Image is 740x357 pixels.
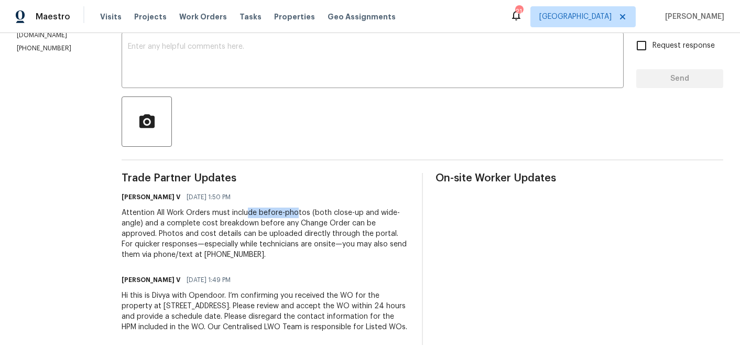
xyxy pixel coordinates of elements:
span: Geo Assignments [328,12,396,22]
span: [DATE] 1:50 PM [187,192,231,202]
span: Request response [652,40,715,51]
span: Maestro [36,12,70,22]
span: [GEOGRAPHIC_DATA] [539,12,612,22]
span: Projects [134,12,167,22]
h6: [PERSON_NAME] V [122,275,180,285]
span: Tasks [240,13,262,20]
div: 21 [515,6,523,17]
span: Trade Partner Updates [122,173,409,183]
span: Properties [274,12,315,22]
span: [PERSON_NAME] [661,12,724,22]
span: On-site Worker Updates [436,173,723,183]
span: [DATE] 1:49 PM [187,275,231,285]
p: [PHONE_NUMBER] [17,44,96,53]
div: Attention All Work Orders must include before-photos (both close-up and wide-angle) and a complet... [122,208,409,260]
h6: [PERSON_NAME] V [122,192,180,202]
div: Hi this is Divya with Opendoor. I’m confirming you received the WO for the property at [STREET_AD... [122,290,409,332]
span: Work Orders [179,12,227,22]
span: Visits [100,12,122,22]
